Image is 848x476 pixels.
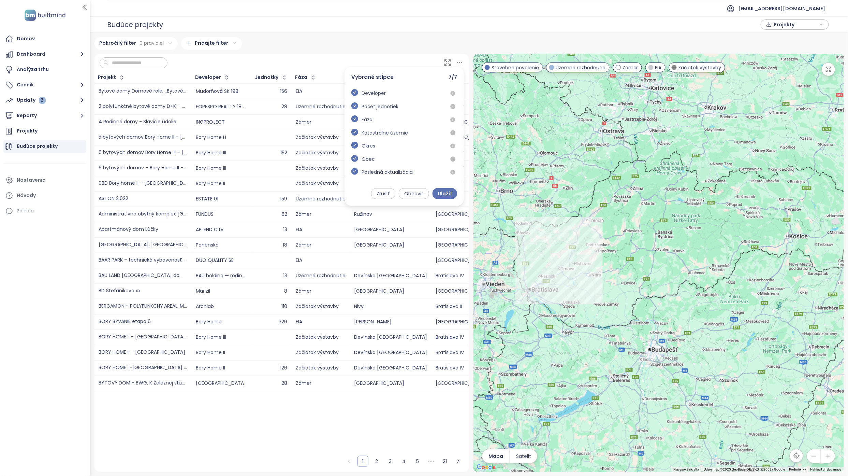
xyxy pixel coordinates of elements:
[362,168,413,176] span: Posledná aktualizácia
[39,97,46,104] div: 3
[351,155,358,162] span: check-circle
[354,289,427,293] div: [GEOGRAPHIC_DATA]
[623,64,638,71] span: Zámer
[99,166,187,171] div: 6 bytových domov – Bory Home II – [GEOGRAPHIC_DATA], časť [GEOGRAPHIC_DATA] A, Bytové domy B1 a B2
[354,212,427,216] div: Ružinov
[296,243,346,247] div: Zámer
[99,135,187,140] div: 5 bytových domov Bory Home II – [GEOGRAPHIC_DATA]
[196,335,226,339] div: Bory Home III
[255,227,287,232] div: 13
[295,75,308,80] div: Fáza
[196,289,210,293] div: Marizil
[196,151,226,155] div: Bory Home III
[99,150,187,155] div: 6 bytových domov Bory Home III – [GEOGRAPHIC_DATA], časť: Komunikácie
[196,227,223,232] div: APLEND City
[140,39,164,47] span: 0 pravidiel
[196,366,225,370] div: Bory Home II
[3,124,86,138] a: Projekty
[17,34,35,43] div: Domov
[449,74,457,81] span: 7 / 7
[181,37,242,50] div: Pridajte filter
[255,304,287,309] div: 110
[196,197,218,201] div: ESTATE 01
[296,104,346,109] div: Územné rozhodnutie
[436,227,488,232] div: [GEOGRAPHIC_DATA] I
[354,366,427,370] div: Devínska [GEOGRAPHIC_DATA]
[296,120,346,124] div: Zámer
[99,104,187,109] div: 2 polyfunkčné bytové domy D+K – ul. [GEOGRAPHIC_DATA]
[99,181,187,186] div: 9BD Bory home II – [GEOGRAPHIC_DATA]
[354,243,427,247] div: [GEOGRAPHIC_DATA]
[351,102,358,109] span: check-circle
[436,320,488,324] div: [GEOGRAPHIC_DATA] I
[196,304,214,309] div: Archlab
[412,456,423,466] a: 5
[438,190,452,197] span: Uložiť
[196,320,222,324] div: Bory Home
[196,350,225,355] div: Bory Home II
[296,350,346,355] div: Začiatok výstavby
[255,289,287,293] div: 8
[296,89,346,94] div: EIA
[351,89,358,96] span: check-circle
[255,366,287,370] div: 126
[99,335,187,340] div: BORY HOME II - [GEOGRAPHIC_DATA], 6 bytových domov
[17,191,36,200] div: Návody
[196,104,244,109] div: FORESPO REALITY 18 .
[436,335,488,339] div: Bratislava IV
[482,449,510,463] button: Mapa
[296,304,346,309] div: Začiatok výstavby
[674,467,700,472] button: Klávesové skratky
[362,103,398,110] span: Počet jednotiek
[453,456,464,467] li: Nasledujúca strana
[296,274,346,278] div: Územné rozhodnutie
[344,456,355,467] button: left
[385,456,395,466] a: 3
[351,129,358,136] span: check-circle
[196,89,238,94] div: Mudorňová SK 198
[3,94,86,107] button: Updaty 3
[399,188,429,199] button: Obnoviť
[371,456,382,466] a: 2
[296,381,346,386] div: Zámer
[358,456,368,466] a: 1
[351,168,358,175] span: check-circle
[255,151,287,155] div: 152
[351,115,358,122] span: check-circle
[99,89,187,94] div: Bytové domy Domové role, ,,Bytové domy Domové lúky
[436,258,488,263] div: [GEOGRAPHIC_DATA] I
[296,320,346,324] div: EIA
[99,289,141,294] div: BD Štefánikova xx
[385,456,396,467] li: 3
[426,456,437,467] span: •••
[99,242,187,248] div: [GEOGRAPHIC_DATA], [GEOGRAPHIC_DATA].
[99,365,187,370] div: BORY HOME II-[GEOGRAPHIC_DATA] - časť SO 102 Obytný blok B1, SO 104 Obytný blok C2
[255,274,287,278] div: 13
[17,96,46,104] div: Updaty
[99,196,128,201] div: ASTON 2.022
[296,181,346,186] div: Začiatok výstavby
[3,32,86,46] a: Domov
[99,273,187,278] div: BAU LAND [GEOGRAPHIC_DATA] domov - II etapa
[704,467,785,471] span: Údaje máp ©2025 GeoBasis-DE/BKG (©2009), Google
[362,116,372,123] span: Fáza
[3,63,86,76] a: Analýza trhu
[492,64,539,71] span: Stavebné povolenie
[99,350,185,355] div: BORY HOME II - [GEOGRAPHIC_DATA]
[488,452,503,460] span: Mapa
[357,456,368,467] li: 1
[99,227,158,232] div: Apartmánový dom Lúčky
[436,366,488,370] div: Bratislava IV
[296,258,346,263] div: EIA
[255,75,279,80] div: Jednotky
[436,243,488,247] div: [GEOGRAPHIC_DATA] I
[255,212,287,216] div: 62
[436,304,488,309] div: Bratislava II
[255,320,287,324] div: 326
[296,151,346,155] div: Začiatok výstavby
[99,319,151,324] div: BORY BÝVANIE etapa 6
[196,166,226,170] div: Bory Home III
[678,64,721,71] span: Začiatok výstavby
[23,8,68,22] img: logo
[255,381,287,386] div: 28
